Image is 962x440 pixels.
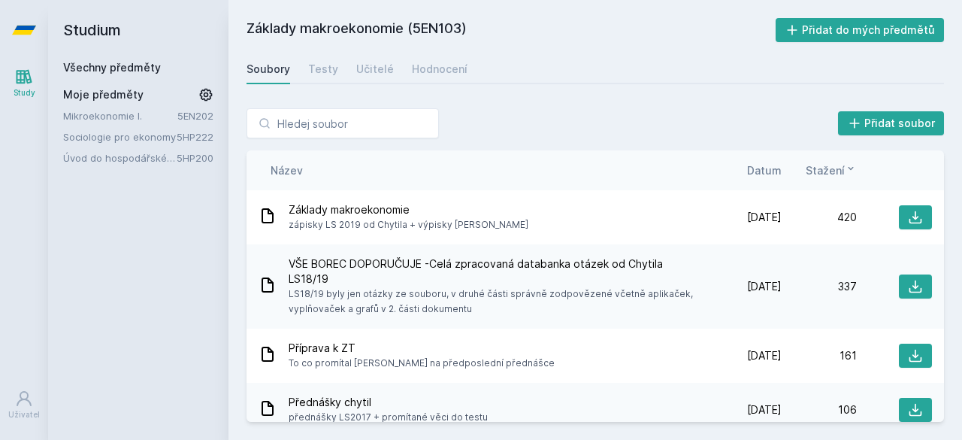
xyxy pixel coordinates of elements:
[63,87,144,102] span: Moje předměty
[806,162,857,178] button: Stažení
[289,395,488,410] span: Přednášky chytil
[289,356,555,371] span: To co promítal [PERSON_NAME] na předposlední přednášce
[747,279,782,294] span: [DATE]
[63,150,177,165] a: Úvod do hospodářské a sociální politiky
[747,348,782,363] span: [DATE]
[776,18,945,42] button: Přidat do mých předmětů
[63,108,177,123] a: Mikroekonomie I.
[782,210,857,225] div: 420
[8,409,40,420] div: Uživatel
[782,279,857,294] div: 337
[289,217,528,232] span: zápisky LS 2019 od Chytila + výpisky [PERSON_NAME]
[308,54,338,84] a: Testy
[838,111,945,135] button: Přidat soubor
[356,62,394,77] div: Učitelé
[247,18,776,42] h2: Základy makroekonomie (5EN103)
[271,162,303,178] button: Název
[412,62,467,77] div: Hodnocení
[747,162,782,178] button: Datum
[747,210,782,225] span: [DATE]
[782,402,857,417] div: 106
[412,54,467,84] a: Hodnocení
[289,287,700,317] span: LS18/19 byly jen otázky ze souboru, v druhé části správně zodpovězené včetně aplikaček, vyplňovač...
[247,54,290,84] a: Soubory
[247,62,290,77] div: Soubory
[747,402,782,417] span: [DATE]
[63,129,177,144] a: Sociologie pro ekonomy
[14,87,35,99] div: Study
[308,62,338,77] div: Testy
[289,410,488,425] span: přednášky LS2017 + promítané věci do testu
[177,152,213,164] a: 5HP200
[3,60,45,106] a: Study
[289,341,555,356] span: Příprava k ZT
[247,108,439,138] input: Hledej soubor
[806,162,845,178] span: Stažení
[782,348,857,363] div: 161
[63,61,161,74] a: Všechny předměty
[356,54,394,84] a: Učitelé
[3,382,45,428] a: Uživatel
[289,202,528,217] span: Základy makroekonomie
[177,131,213,143] a: 5HP222
[177,110,213,122] a: 5EN202
[289,256,700,287] span: VŠE BOREC DOPORUČUJE -Celá zpracovaná databanka otázek od Chytila LS18/19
